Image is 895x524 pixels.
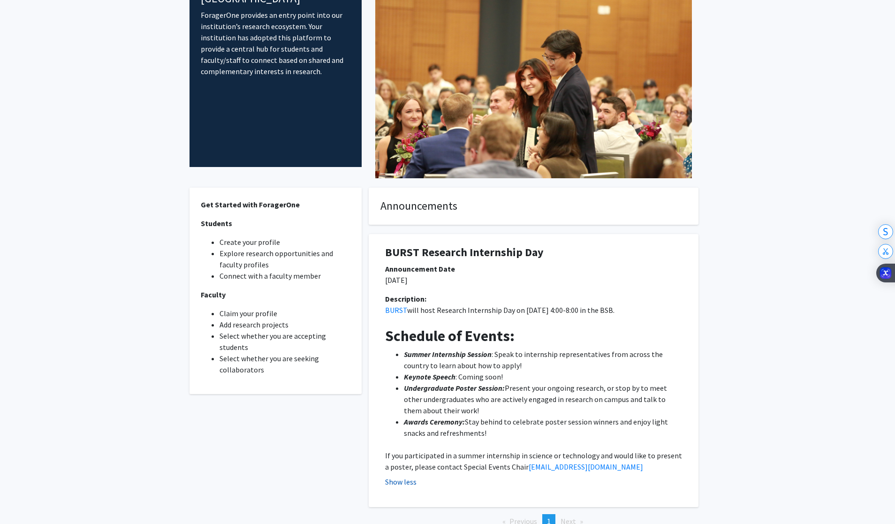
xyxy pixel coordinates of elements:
li: : Speak to internship representatives from across the country to learn about how to apply! [404,349,682,371]
strong: Schedule of Events: [385,327,515,345]
em: Undergraduate Poster Session: [404,383,505,393]
div: Announcement Date [385,263,682,274]
li: Present your ongoing research, or stop by to meet other undergraduates who are actively engaged i... [404,382,682,416]
strong: Faculty [201,290,226,299]
li: Add research projects [220,319,350,330]
p: If you participated in a summer internship in science or technology and would like to present a p... [385,450,682,472]
a: [EMAIL_ADDRESS][DOMAIN_NAME] [529,462,643,471]
li: Connect with a faculty member [220,270,350,281]
li: Select whether you are seeking collaborators [220,353,350,375]
iframe: Chat [7,482,40,517]
li: Select whether you are accepting students [220,330,350,353]
p: ForagerOne provides an entry point into our institution’s research ecosystem. Your institution ha... [201,9,350,77]
li: Stay behind to celebrate poster session winners and enjoy light snacks and refreshments! [404,416,682,439]
strong: Get Started with ForagerOne [201,200,300,209]
h1: BURST Research Internship Day [385,246,682,259]
p: will host Research Internship Day on [DATE] 4:00-8:00 in the BSB. [385,304,682,316]
h4: Announcements [380,199,687,213]
p: [DATE] [385,274,682,286]
a: BURST [385,305,407,315]
li: Explore research opportunities and faculty profiles [220,248,350,270]
li: : Coming soon! [404,371,682,382]
button: Show less [385,476,417,487]
strong: Students [201,219,232,228]
em: Summer Internship Session [404,349,492,359]
li: Create your profile [220,236,350,248]
em: Awards Ceremony: [404,417,465,426]
div: Description: [385,293,682,304]
em: Keynote Speech [404,372,455,381]
li: Claim your profile [220,308,350,319]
